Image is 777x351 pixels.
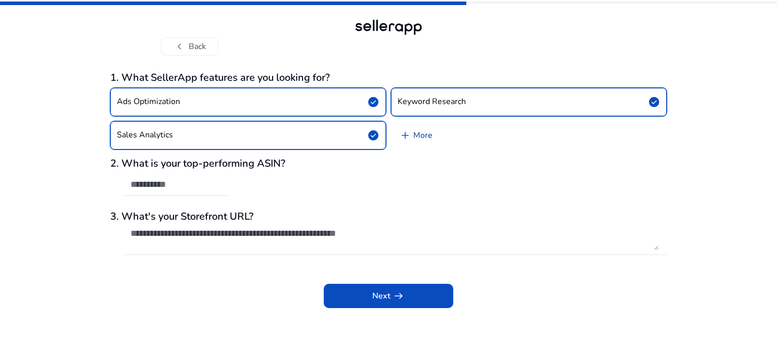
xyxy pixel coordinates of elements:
button: Ads Optimizationcheck_circle [110,88,386,116]
h4: Ads Optimization [117,97,180,107]
button: Nextarrow_right_alt [324,284,453,308]
button: chevron_leftBack [161,37,219,56]
span: check_circle [367,96,379,108]
span: chevron_left [174,40,186,53]
button: Sales Analyticscheck_circle [110,121,386,149]
h4: Keyword Research [398,97,466,107]
span: add [399,129,411,141]
h3: 2. What is your top-performing ASIN? [110,158,667,170]
span: Next [372,290,405,302]
a: More [391,121,441,149]
button: Keyword Researchcheck_circle [391,88,667,116]
h4: Sales Analytics [117,130,173,140]
span: check_circle [367,129,379,141]
span: arrow_right_alt [393,290,405,302]
h3: 1. What SellerApp features are you looking for? [110,72,667,84]
span: check_circle [648,96,660,108]
h3: 3. What's your Storefront URL? [110,211,667,223]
